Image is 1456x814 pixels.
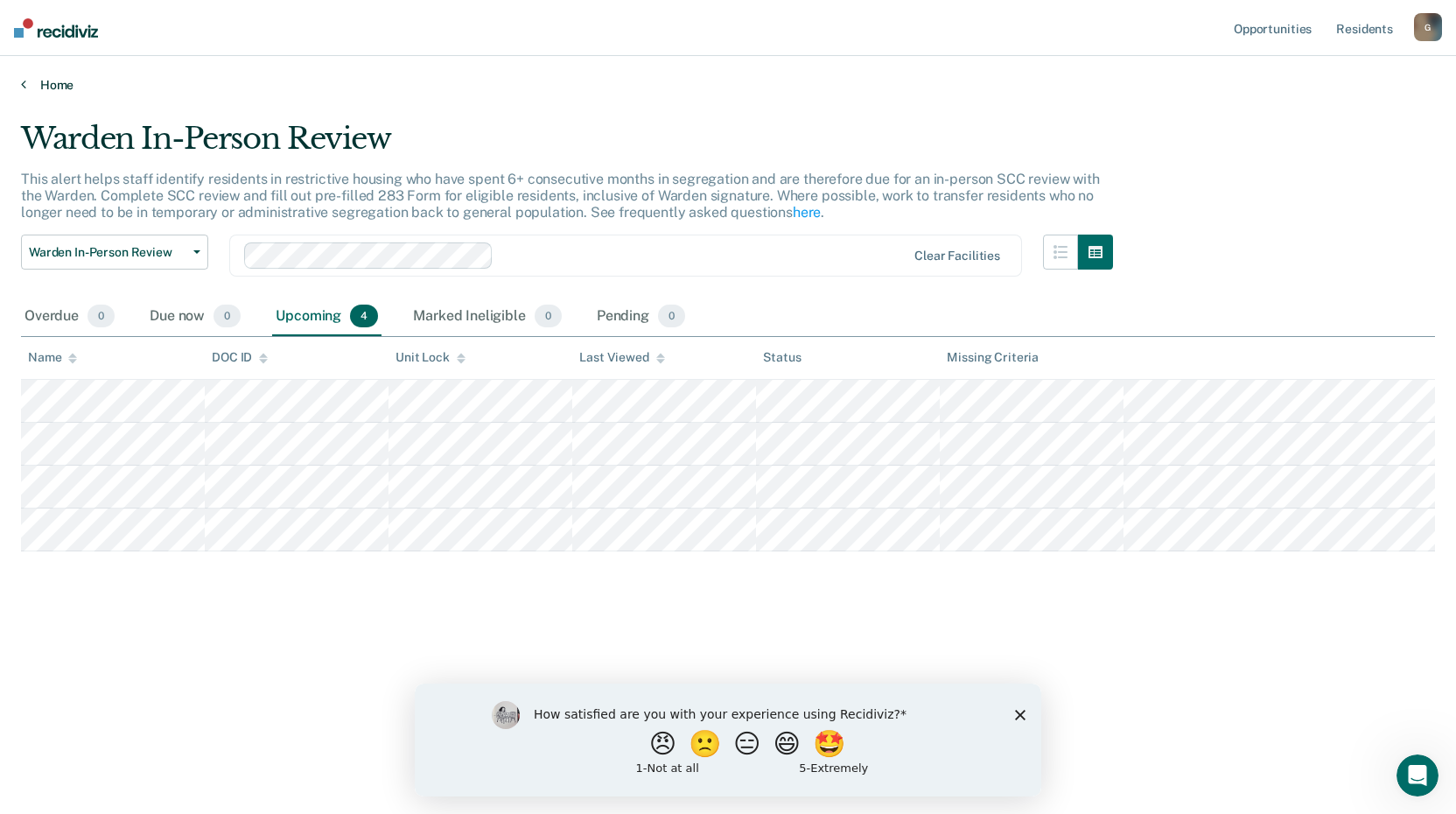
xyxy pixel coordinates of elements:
span: 0 [535,305,562,327]
iframe: Survey by Kim from Recidiviz [415,684,1041,796]
span: Warden In-Person Review [29,245,186,260]
span: 4 [350,305,378,327]
div: Clear facilities [914,249,1000,263]
iframe: Intercom live chat [1396,754,1438,796]
img: Recidiviz [14,18,98,38]
div: Due now0 [146,298,244,336]
button: Warden In-Person Review [21,235,208,270]
div: Unit Lock [395,350,465,365]
div: Name [28,350,77,365]
span: 0 [213,305,241,327]
div: Status [763,350,801,365]
span: 0 [658,305,685,327]
div: DOC ID [212,350,268,365]
div: Overdue0 [21,298,118,336]
div: Upcoming4 [272,298,381,336]
div: Last Viewed [579,350,664,365]
a: Home [21,77,1435,93]
span: 0 [87,305,115,327]
a: here [793,204,821,221]
div: Pending0 [593,298,689,336]
div: Warden In-Person Review [21,121,1113,171]
button: G [1414,13,1442,41]
p: This alert helps staff identify residents in restrictive housing who have spent 6+ consecutive mo... [21,171,1100,221]
div: Missing Criteria [947,350,1039,365]
div: Marked Ineligible0 [409,298,565,336]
